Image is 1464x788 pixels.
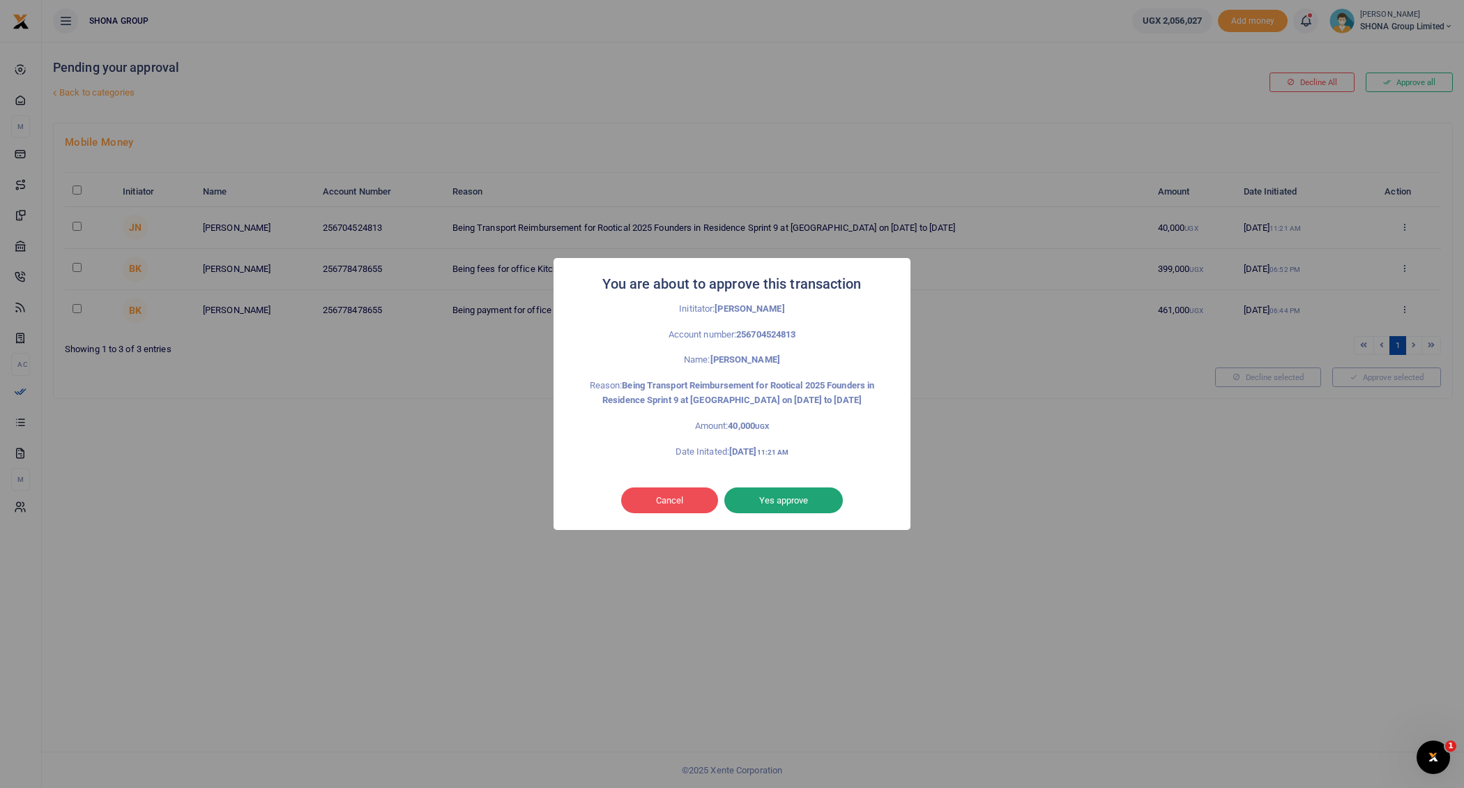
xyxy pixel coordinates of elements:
strong: [PERSON_NAME] [715,303,784,314]
p: Reason: [584,379,880,408]
iframe: Intercom live chat [1417,741,1450,774]
strong: Being Transport Reimbursement for Rootical 2025 Founders in Residence Sprint 9 at [GEOGRAPHIC_DAT... [602,380,874,405]
p: Amount: [584,419,880,434]
h2: You are about to approve this transaction [602,272,861,296]
span: 1 [1445,741,1456,752]
p: Account number: [584,328,880,342]
strong: 40,000 [728,420,769,431]
button: Yes approve [724,487,843,514]
small: UGX [755,423,769,430]
p: Inititator: [584,302,880,317]
p: Name: [584,353,880,368]
strong: 256704524813 [736,329,795,340]
strong: [DATE] [729,446,788,457]
strong: [PERSON_NAME] [710,354,780,365]
p: Date Initated: [584,445,880,460]
small: 11:21 AM [757,448,789,456]
button: Cancel [621,487,718,514]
